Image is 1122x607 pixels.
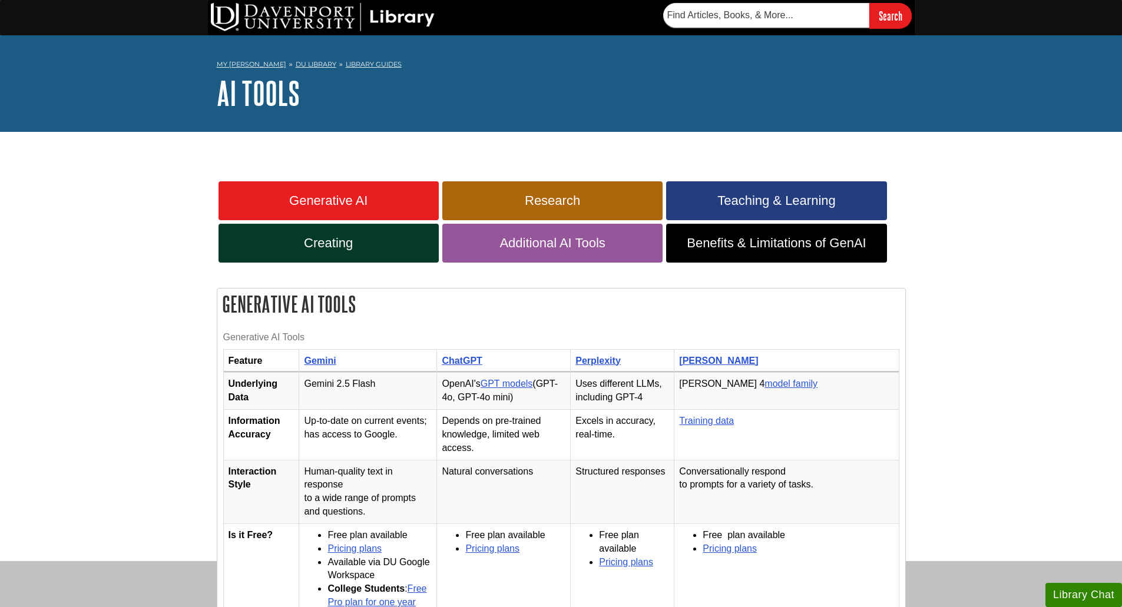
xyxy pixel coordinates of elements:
[217,288,905,320] h2: Generative AI Tools
[571,373,674,410] td: Uses different LLMs, including GPT-4
[465,543,519,553] a: Pricing plans
[451,193,654,208] span: Research
[465,529,565,542] li: Free plan available
[437,410,571,460] td: Depends on pre-trained knowledge, limited web access.
[229,416,280,439] strong: Information Accuracy
[442,224,663,263] a: Additional AI Tools
[229,530,273,540] strong: Is it Free?
[229,466,277,490] strong: Interaction Style
[679,465,893,492] p: Conversationally respond to prompts for a variety of tasks.
[223,326,899,349] caption: Generative AI Tools
[219,224,439,263] a: Creating
[666,224,886,263] a: Benefits & Limitations of GenAI
[229,379,278,402] strong: Underlying Data
[663,3,869,28] input: Find Articles, Books, & More...
[451,235,654,251] span: Additional AI Tools
[571,460,674,523] td: Structured responses
[666,181,886,220] a: Teaching & Learning
[481,379,533,389] a: GPT models
[764,379,817,389] a: model family
[223,349,299,373] th: Feature
[674,373,899,410] td: [PERSON_NAME] 4
[211,3,435,31] img: DU Library
[327,543,382,553] a: Pricing plans
[217,59,286,69] a: My [PERSON_NAME]
[663,3,912,28] form: Searches DU Library's articles, books, and more
[1045,583,1122,607] button: Library Chat
[703,529,893,542] li: Free plan available
[217,57,906,75] nav: breadcrumb
[299,373,437,410] td: Gemini 2.5 Flash
[575,356,620,366] a: Perplexity
[227,193,430,208] span: Generative AI
[327,529,432,542] li: Free plan available
[442,356,482,366] a: ChatGPT
[327,556,432,583] li: Available via DU Google Workspace
[442,181,663,220] a: Research
[869,3,912,28] input: Search
[437,373,571,410] td: OpenAI's (GPT-4o, GPT-4o mini)
[227,235,430,251] span: Creating
[296,60,336,68] a: DU Library
[327,583,426,607] a: Free Pro plan for one year
[327,583,405,593] strong: College Students
[571,410,674,460] td: Excels in accuracy, real-time.
[437,460,571,523] td: Natural conversations
[675,193,878,208] span: Teaching & Learning
[679,416,734,426] a: Training data
[599,557,653,567] a: Pricing plans
[599,529,669,556] li: Free plan available
[299,460,437,523] td: Human-quality text in response to a wide range of prompts and questions.
[346,60,402,68] a: Library Guides
[703,543,757,553] a: Pricing plans
[299,410,437,460] td: Up-to-date on current events; has access to Google.
[219,181,439,220] a: Generative AI
[304,356,336,366] a: Gemini
[675,235,878,251] span: Benefits & Limitations of GenAI
[679,356,758,366] a: [PERSON_NAME]
[217,75,906,111] h1: AI Tools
